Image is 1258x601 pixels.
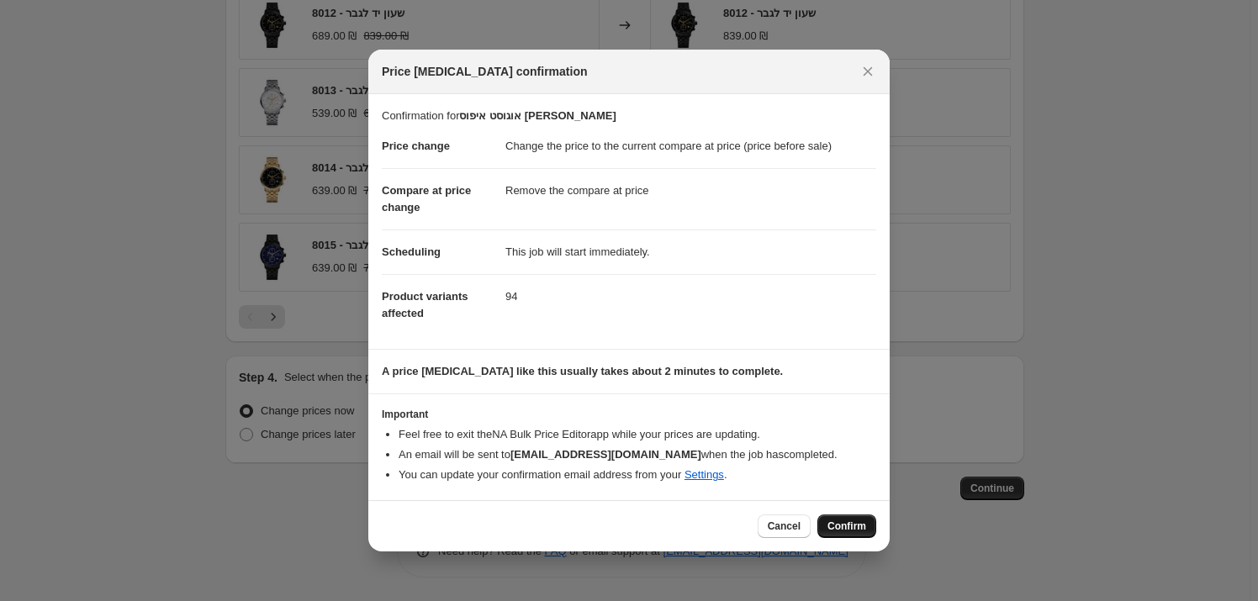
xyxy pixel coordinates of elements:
b: [EMAIL_ADDRESS][DOMAIN_NAME] [510,448,701,461]
b: A price [MEDICAL_DATA] like this usually takes about 2 minutes to complete. [382,365,783,377]
h3: Important [382,408,876,421]
span: Confirm [827,519,866,533]
li: You can update your confirmation email address from your . [399,467,876,483]
dd: This job will start immediately. [505,229,876,274]
dd: Remove the compare at price [505,168,876,213]
button: Confirm [817,514,876,538]
span: Compare at price change [382,184,471,214]
p: Confirmation for [382,108,876,124]
span: Price change [382,140,450,152]
li: Feel free to exit the NA Bulk Price Editor app while your prices are updating. [399,426,876,443]
li: An email will be sent to when the job has completed . [399,446,876,463]
span: Cancel [768,519,801,533]
button: Close [856,60,880,83]
dd: Change the price to the current compare at price (price before sale) [505,124,876,168]
span: Scheduling [382,245,441,258]
span: Price [MEDICAL_DATA] confirmation [382,63,588,80]
button: Cancel [758,514,811,538]
dd: 94 [505,274,876,319]
a: Settings [684,468,724,481]
span: Product variants affected [382,290,468,319]
b: אוגוסט איפוס [PERSON_NAME] [459,109,616,122]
